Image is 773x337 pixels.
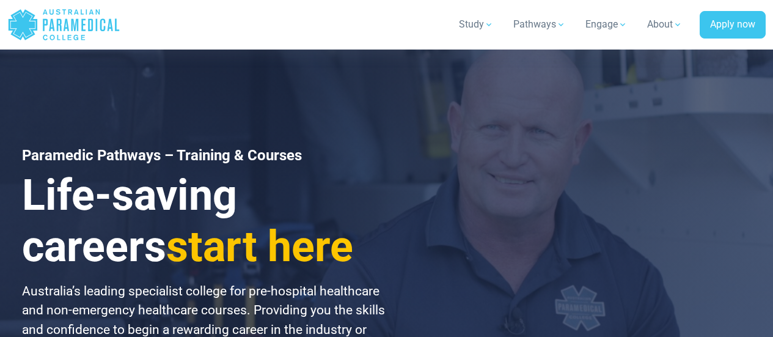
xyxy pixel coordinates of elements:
[22,147,401,165] h1: Paramedic Pathways – Training & Courses
[166,221,353,272] span: start here
[640,7,690,42] a: About
[7,5,120,45] a: Australian Paramedical College
[452,7,501,42] a: Study
[506,7,573,42] a: Pathways
[700,11,766,39] a: Apply now
[22,169,401,272] h3: Life-saving careers
[578,7,635,42] a: Engage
